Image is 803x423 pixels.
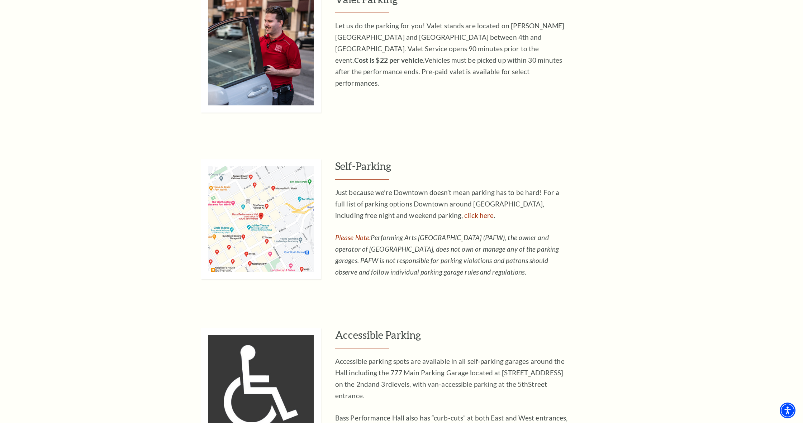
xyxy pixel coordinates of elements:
p: Just because we’re Downtown doesn’t mean parking has to be hard! For a full list of parking optio... [335,187,568,221]
span: Please Note: [335,233,371,242]
sup: rd [385,380,392,388]
h3: Accessible Parking [335,328,624,348]
a: For a full list of parking options Downtown around Sundance Square, including free night and week... [464,211,494,219]
p: Accessible parking spots are available in all self-parking garages around the Hall including the ... [335,356,568,401]
strong: Cost is $22 per vehicle. [354,56,424,64]
div: Accessibility Menu [780,403,795,418]
sup: nd [360,380,368,388]
h3: Self-Parking [335,159,624,180]
p: Let us do the parking for you! Valet stands are located on [PERSON_NAME][GEOGRAPHIC_DATA] and [GE... [335,20,568,89]
img: Self-Parking [201,159,321,279]
sup: th [522,380,528,388]
em: Performing Arts [GEOGRAPHIC_DATA] (PAFW), the owner and operator of [GEOGRAPHIC_DATA], does not o... [335,233,559,276]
